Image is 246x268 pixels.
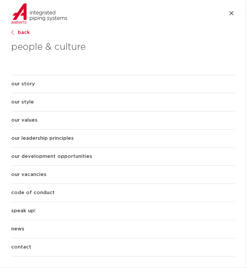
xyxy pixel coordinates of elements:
[11,220,235,238] a: news
[11,202,235,220] a: speak up!
[11,184,235,202] a: code of conduct
[11,238,235,256] a: contact
[11,130,235,147] a: our leadership principles
[11,41,235,75] h3: people & culture
[11,148,235,165] a: our development opportunities
[11,75,235,93] a: our story
[11,93,235,111] a: our style
[11,29,235,37] a: back
[11,111,235,129] a: our values
[11,166,235,184] a: our vacancies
